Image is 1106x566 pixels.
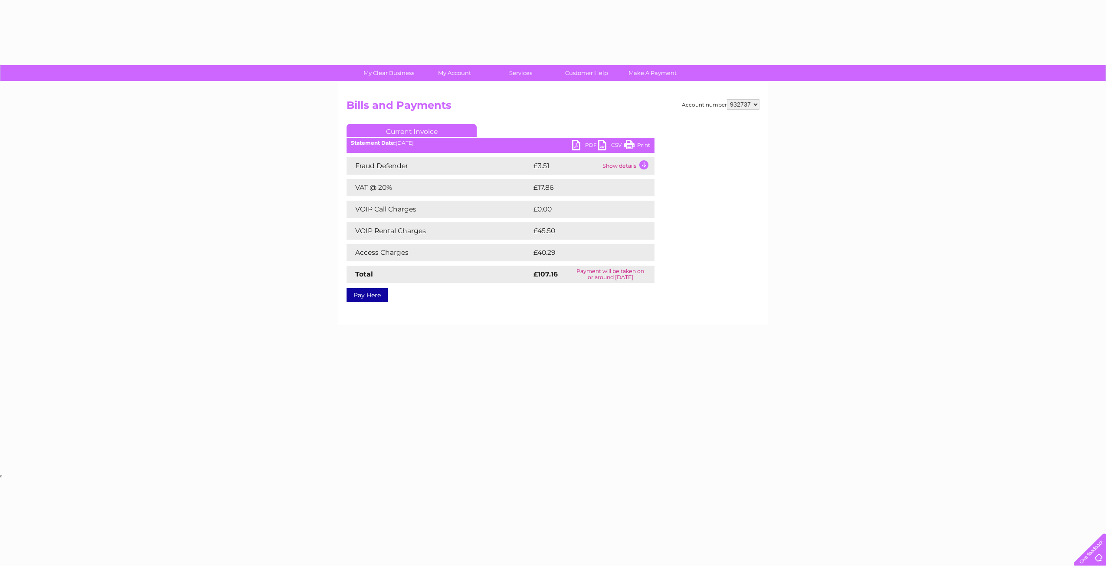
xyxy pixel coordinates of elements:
[347,124,477,137] a: Current Invoice
[347,288,388,302] a: Pay Here
[355,270,373,278] strong: Total
[347,140,654,146] div: [DATE]
[600,157,654,175] td: Show details
[347,201,531,218] td: VOIP Call Charges
[531,244,637,261] td: £40.29
[531,201,635,218] td: £0.00
[531,179,636,196] td: £17.86
[572,140,598,153] a: PDF
[347,157,531,175] td: Fraud Defender
[347,179,531,196] td: VAT @ 20%
[485,65,556,81] a: Services
[566,266,654,283] td: Payment will be taken on or around [DATE]
[353,65,425,81] a: My Clear Business
[531,157,600,175] td: £3.51
[347,99,759,116] h2: Bills and Payments
[624,140,650,153] a: Print
[347,244,531,261] td: Access Charges
[347,222,531,240] td: VOIP Rental Charges
[551,65,622,81] a: Customer Help
[682,99,759,110] div: Account number
[351,140,396,146] b: Statement Date:
[598,140,624,153] a: CSV
[617,65,688,81] a: Make A Payment
[419,65,491,81] a: My Account
[531,222,637,240] td: £45.50
[533,270,558,278] strong: £107.16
